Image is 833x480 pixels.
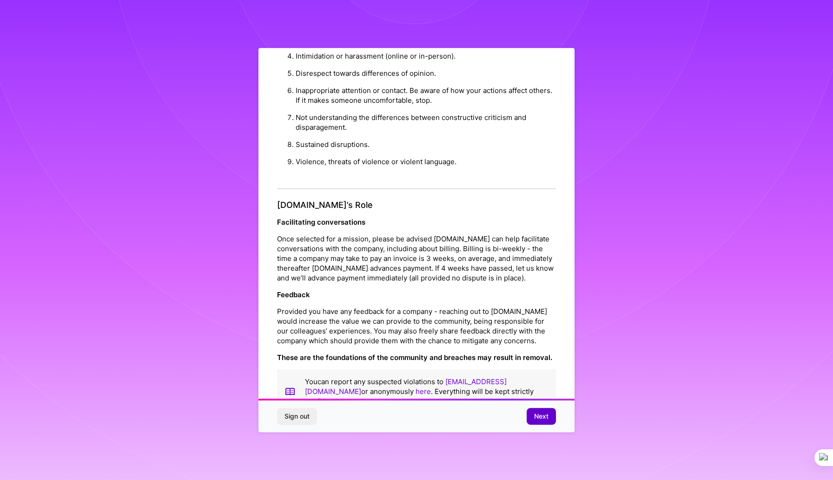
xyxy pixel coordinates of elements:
button: Next [527,408,556,425]
span: Next [534,412,549,421]
a: here [416,387,431,396]
li: Intimidation or harassment (online or in-person). [296,47,556,65]
li: Disrespect towards differences of opinion. [296,65,556,82]
h4: [DOMAIN_NAME]’s Role [277,200,556,210]
li: Not understanding the differences between constructive criticism and disparagement. [296,109,556,136]
li: Sustained disruptions. [296,136,556,153]
strong: Facilitating conversations [277,218,365,227]
strong: These are the foundations of the community and breaches may result in removal. [277,353,552,362]
a: [EMAIL_ADDRESS][DOMAIN_NAME] [305,378,507,396]
p: You can report any suspected violations to or anonymously . Everything will be kept strictly conf... [305,377,549,407]
p: Provided you have any feedback for a company - reaching out to [DOMAIN_NAME] would increase the v... [277,307,556,346]
span: Sign out [284,412,310,421]
li: Violence, threats of violence or violent language. [296,153,556,170]
button: Sign out [277,408,317,425]
strong: Feedback [277,291,310,300]
li: Inappropriate attention or contact. Be aware of how your actions affect others. If it makes someo... [296,82,556,109]
img: book icon [284,377,296,407]
p: Once selected for a mission, please be advised [DOMAIN_NAME] can help facilitate conversations wi... [277,234,556,283]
